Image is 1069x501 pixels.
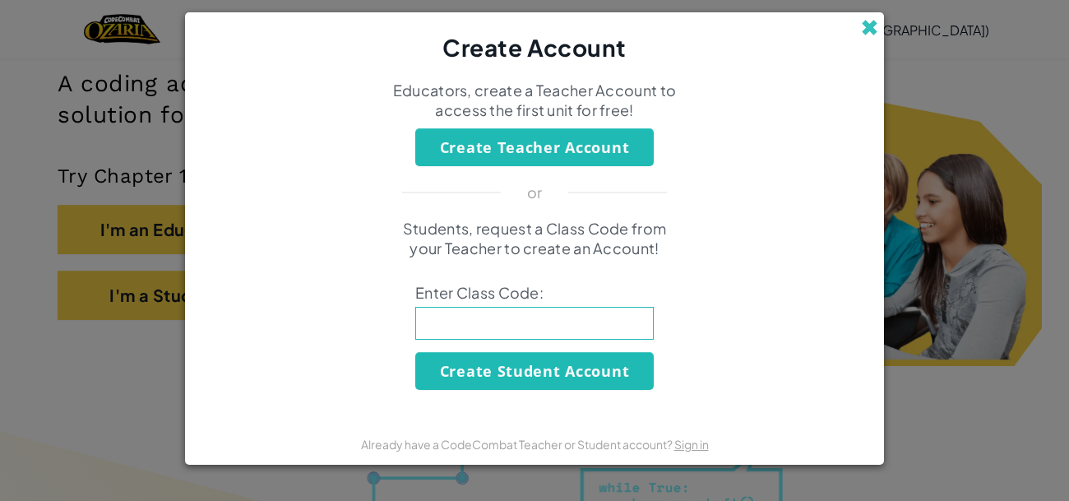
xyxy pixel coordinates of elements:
[674,437,709,452] a: Sign in
[415,352,654,390] button: Create Student Account
[527,183,543,202] p: or
[361,437,674,452] span: Already have a CodeCombat Teacher or Student account?
[415,283,654,303] span: Enter Class Code:
[391,81,678,120] p: Educators, create a Teacher Account to access the first unit for free!
[442,33,627,62] span: Create Account
[391,219,678,258] p: Students, request a Class Code from your Teacher to create an Account!
[415,128,654,166] button: Create Teacher Account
